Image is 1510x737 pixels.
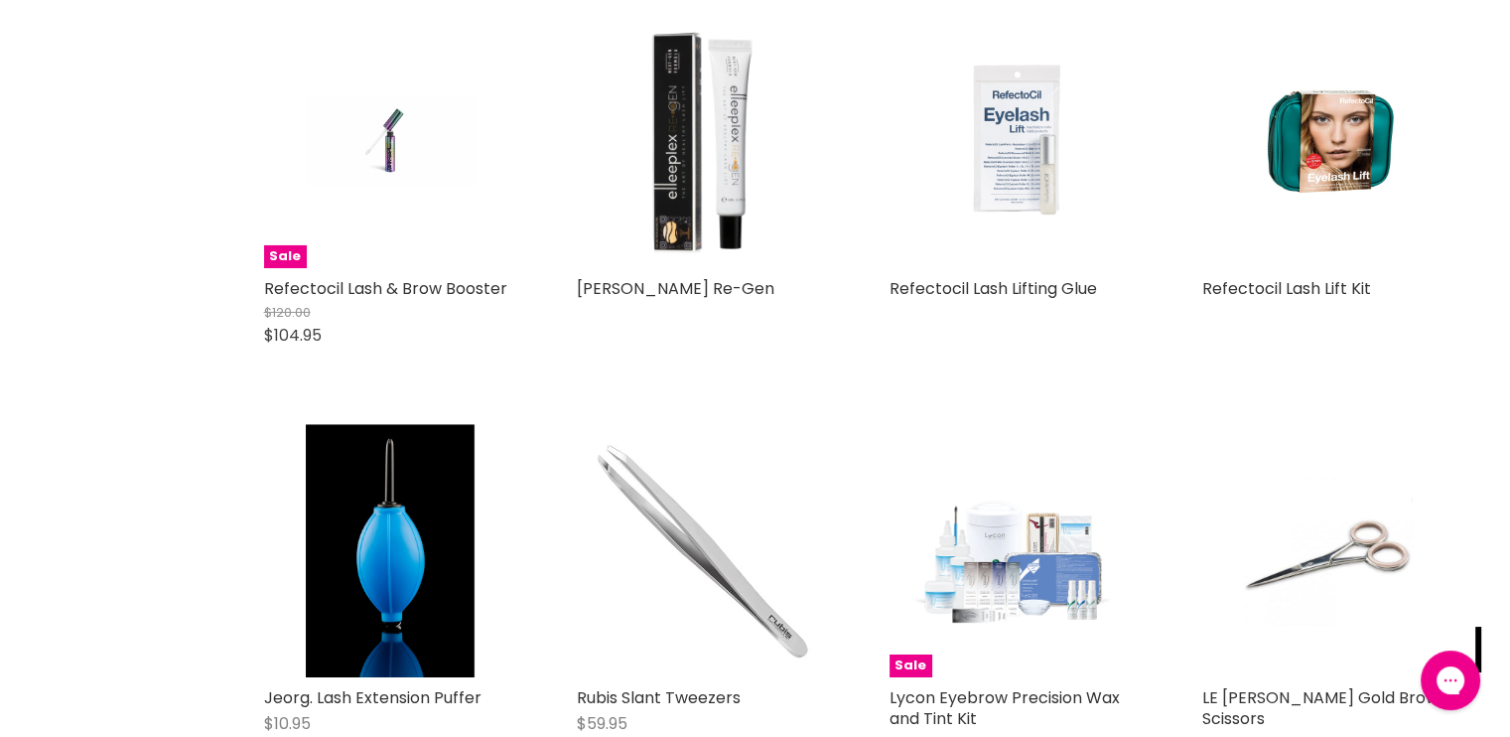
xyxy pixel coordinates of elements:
iframe: Gorgias live chat messenger [1411,644,1490,717]
img: Refectocil Lash Lift Kit [1244,15,1413,268]
img: Lycon Eyebrow Precision Wax and Tint Kit [890,424,1143,677]
a: Refectocil Lash Lift Kit [1202,277,1371,300]
a: LE [PERSON_NAME] Gold Brow Scissors [1202,686,1439,730]
a: Refectocil Lash & Brow Booster [264,277,507,300]
a: Jeorg. Lash Extension Puffer [264,424,517,677]
a: Rubis Slant Tweezers [577,686,741,709]
span: $120.00 [264,303,311,322]
span: $59.95 [577,712,627,735]
a: Jeorg. Lash Extension Puffer [264,686,481,709]
img: Refectocil Lash Lifting Glue [931,15,1100,268]
span: Sale [264,245,306,268]
img: Jeorg. Lash Extension Puffer [306,424,475,677]
a: LE Marque Rose Gold Brow Scissors [1202,424,1455,677]
img: Elleebana Elleeplex Re-Gen [577,15,830,268]
span: Sale [890,655,931,677]
img: LE Marque Rose Gold Brow Scissors [1244,424,1413,677]
a: Refectocil Lash Lifting Glue [890,277,1097,300]
img: Refectocil Lash & Brow Booster [306,15,475,268]
img: Rubis Slant Tweezers [577,424,830,677]
a: Lycon Eyebrow Precision Wax and Tint Kit [890,686,1120,730]
a: Refectocil Lash Lift Kit [1202,15,1455,268]
a: Refectocil Lash Lifting Glue [890,15,1143,268]
a: Refectocil Lash & Brow BoosterSale [264,15,517,268]
a: [PERSON_NAME] Re-Gen [577,277,774,300]
span: $104.95 [264,324,322,347]
span: $10.95 [264,712,311,735]
a: Lycon Eyebrow Precision Wax and Tint KitSale [890,424,1143,677]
